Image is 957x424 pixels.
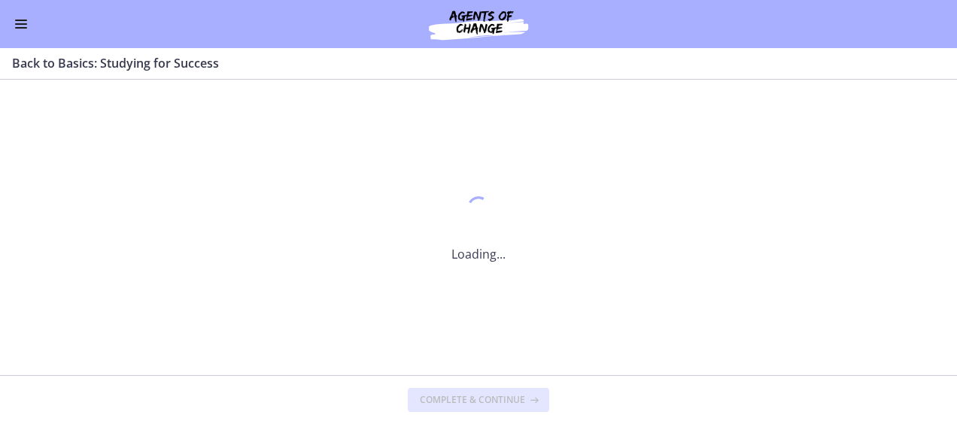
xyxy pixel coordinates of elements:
span: Complete & continue [420,394,525,406]
img: Agents of Change [388,6,569,42]
h3: Back to Basics: Studying for Success [12,54,927,72]
button: Complete & continue [408,388,549,412]
p: Loading... [451,245,506,263]
button: Enable menu [12,15,30,33]
div: 1 [451,192,506,227]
